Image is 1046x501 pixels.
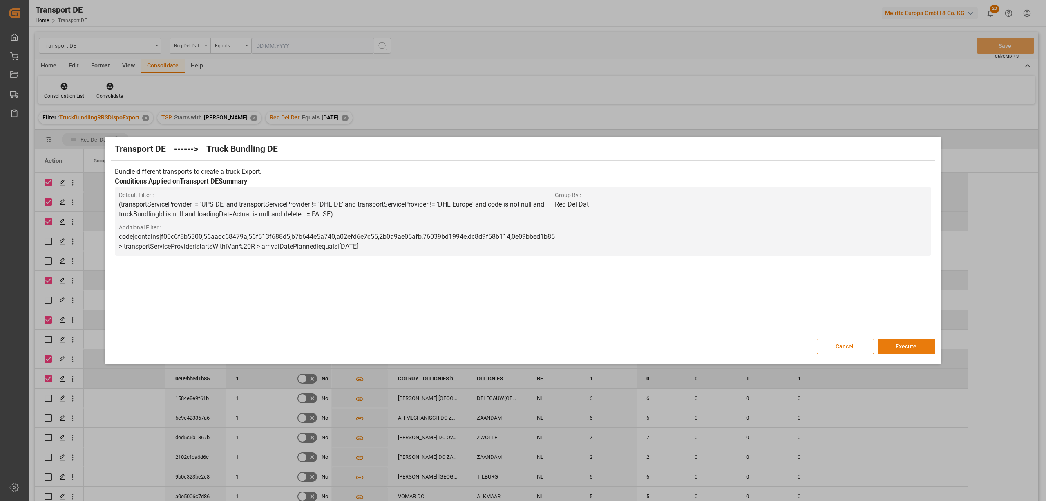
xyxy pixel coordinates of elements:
[174,143,198,156] h2: ------>
[119,232,555,252] p: code|contains|f00c6f8b5300,56aadc68479a,56f513f688d5,b7b644e5a740,a02efd6e7c55,2b0a9ae05afb,76039...
[817,339,874,354] button: Cancel
[119,223,555,232] span: Additional Filter :
[119,191,555,200] span: Default Filter :
[115,177,931,187] h3: Conditions Applied on Transport DE Summary
[206,143,278,156] h2: Truck Bundling DE
[119,200,555,219] p: (transportServiceProvider != 'UPS DE' and transportServiceProvider != 'DHL DE' and transportServi...
[115,167,931,177] p: Bundle different transports to create a truck Export.
[115,143,166,156] h2: Transport DE
[555,200,927,209] p: Req Del Dat
[555,191,927,200] span: Group By :
[878,339,935,354] button: Execute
